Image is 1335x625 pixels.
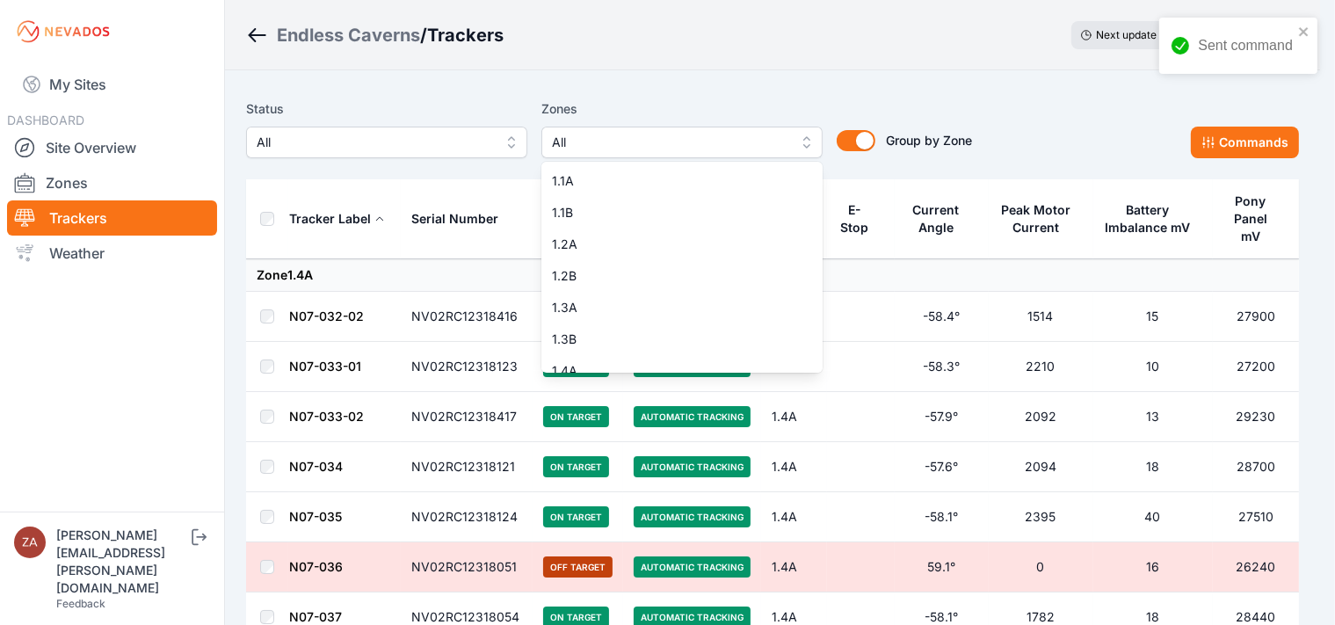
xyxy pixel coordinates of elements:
span: 1.3B [552,331,791,348]
span: All [552,132,787,153]
button: close [1298,25,1310,39]
div: All [541,162,823,373]
div: Sent command [1198,35,1293,56]
span: 1.3A [552,299,791,316]
span: 1.1A [552,172,791,190]
span: 1.1B [552,204,791,222]
button: All [541,127,823,158]
span: 1.4A [552,362,791,380]
span: 1.2A [552,236,791,253]
span: 1.2B [552,267,791,285]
